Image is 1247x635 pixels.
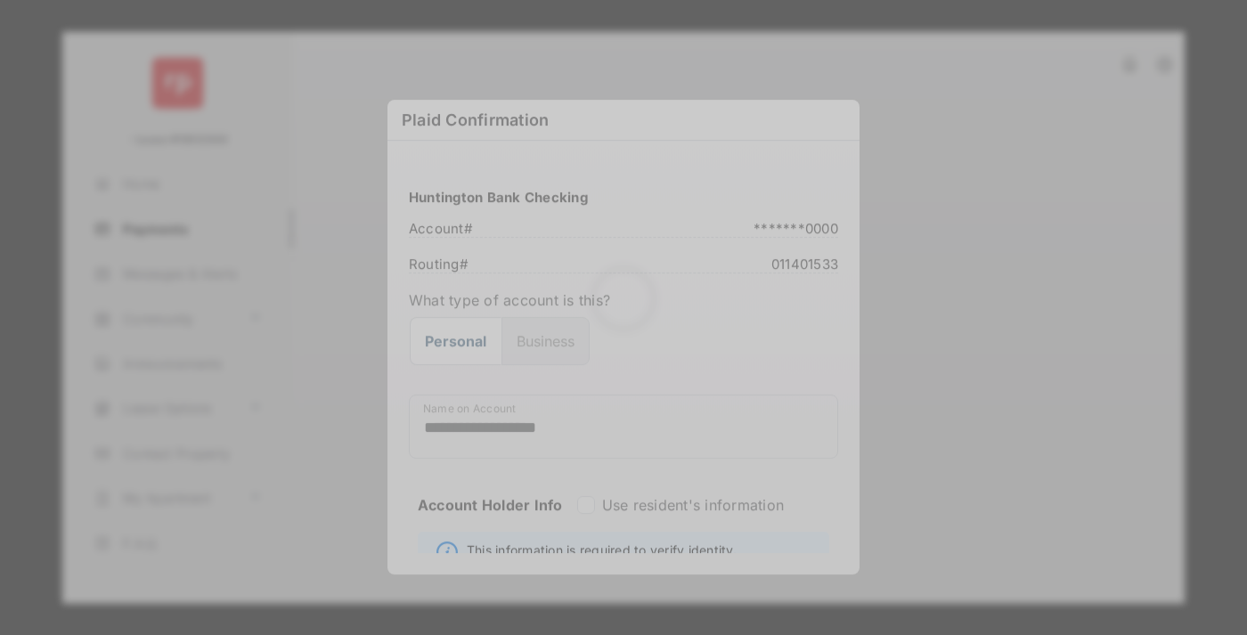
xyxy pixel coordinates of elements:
[387,100,860,141] h6: Plaid Confirmation
[410,317,501,365] button: Personal
[501,317,590,365] button: Business
[766,256,838,269] span: 011401533
[418,496,563,546] strong: Account Holder Info
[602,496,784,514] label: Use resident's information
[409,220,478,233] span: Account #
[467,541,737,563] span: This information is required to verify identity.
[409,256,474,269] span: Routing #
[409,291,838,309] label: What type of account is this?
[409,189,838,206] h3: Huntington Bank Checking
